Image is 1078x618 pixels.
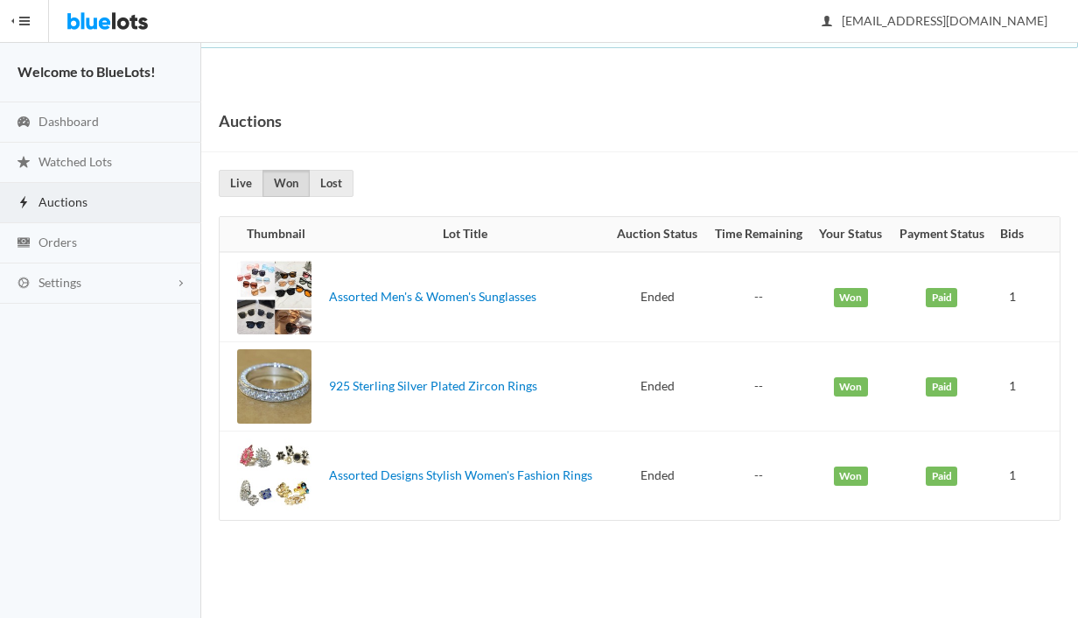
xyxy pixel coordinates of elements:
[38,275,81,290] span: Settings
[926,288,957,307] span: Paid
[219,108,282,134] h1: Auctions
[834,377,868,397] span: Won
[15,115,32,131] ion-icon: speedometer
[926,467,957,486] span: Paid
[608,341,706,431] td: Ended
[992,341,1031,431] td: 1
[15,155,32,172] ion-icon: star
[329,467,592,482] a: Assorted Designs Stylish Women's Fashion Rings
[322,217,609,252] th: Lot Title
[329,289,536,304] a: Assorted Men's & Women's Sunglasses
[220,217,322,252] th: Thumbnail
[608,217,706,252] th: Auction Status
[992,217,1031,252] th: Bids
[309,170,353,197] a: Lost
[822,13,1047,28] span: [EMAIL_ADDRESS][DOMAIN_NAME]
[818,14,836,31] ion-icon: person
[38,235,77,249] span: Orders
[15,235,32,252] ion-icon: cash
[329,378,537,393] a: 925 Sterling Silver Plated Zircon Rings
[15,195,32,212] ion-icon: flash
[262,170,310,197] a: Won
[811,217,891,252] th: Your Status
[219,170,263,197] a: Live
[706,341,811,431] td: --
[17,63,156,80] strong: Welcome to BlueLots!
[891,217,993,252] th: Payment Status
[706,252,811,342] td: --
[834,288,868,307] span: Won
[38,154,112,169] span: Watched Lots
[15,276,32,292] ion-icon: cog
[926,377,957,397] span: Paid
[706,431,811,520] td: --
[38,114,99,129] span: Dashboard
[38,194,87,209] span: Auctions
[834,467,868,486] span: Won
[608,252,706,342] td: Ended
[992,431,1031,520] td: 1
[608,431,706,520] td: Ended
[706,217,811,252] th: Time Remaining
[992,252,1031,342] td: 1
